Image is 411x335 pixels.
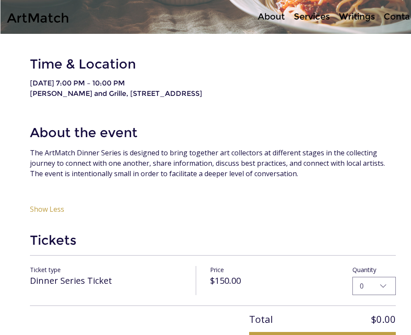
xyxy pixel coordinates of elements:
p: $0.00 [371,315,396,323]
span: The ArtMatch Dinner Series is designed to bring together art collectors at different stages in th... [30,148,387,178]
span: Price [210,266,224,274]
p: $150.00 [210,275,339,286]
h2: Tickets [30,232,396,249]
span: Ticket type [30,266,61,274]
p: [DATE] 7:00 PM – 10:00 PM [30,79,396,88]
h2: Time & Location [30,56,396,72]
a: Services [289,10,334,23]
h2: About the event [30,124,396,141]
a: ArtMatch [7,10,69,26]
p: [PERSON_NAME] and Grille, [STREET_ADDRESS] [30,89,396,98]
a: Writings [334,10,379,23]
a: About [253,10,289,23]
div: 0 [360,281,364,291]
button: Show Less [30,205,64,213]
p: Total [249,315,273,323]
h3: Dinner Series Ticket [30,275,182,286]
label: Quantity [352,266,396,273]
